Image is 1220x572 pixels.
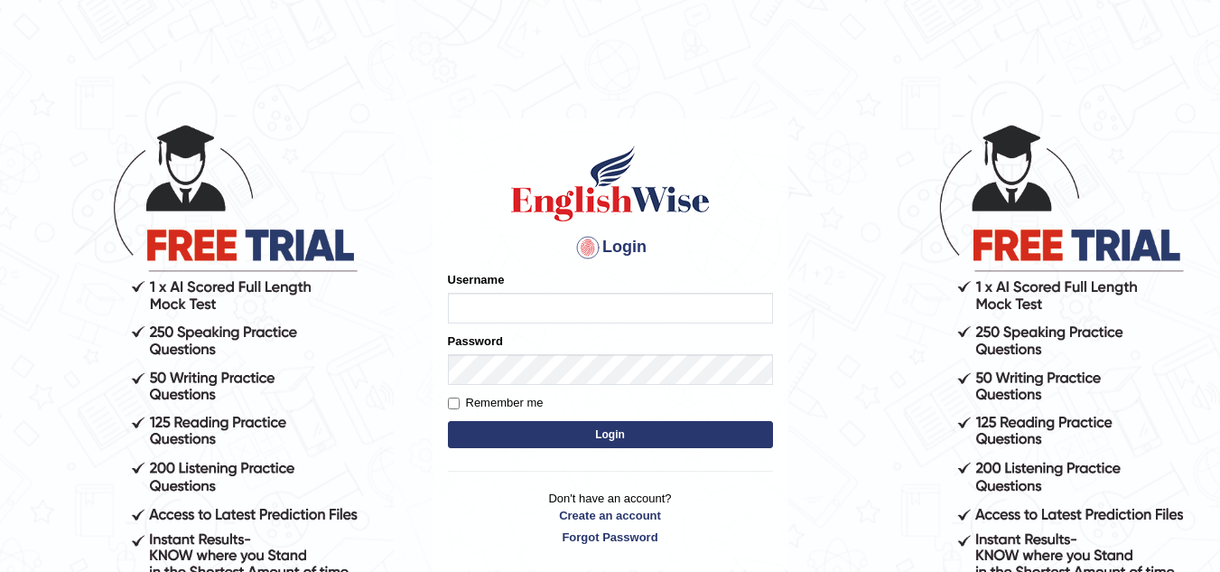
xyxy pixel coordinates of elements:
[448,271,505,288] label: Username
[448,490,773,546] p: Don't have an account?
[448,507,773,524] a: Create an account
[448,233,773,262] h4: Login
[448,529,773,546] a: Forgot Password
[448,398,460,409] input: Remember me
[448,333,503,350] label: Password
[508,143,713,224] img: Logo of English Wise sign in for intelligent practice with AI
[448,421,773,448] button: Login
[448,394,544,412] label: Remember me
